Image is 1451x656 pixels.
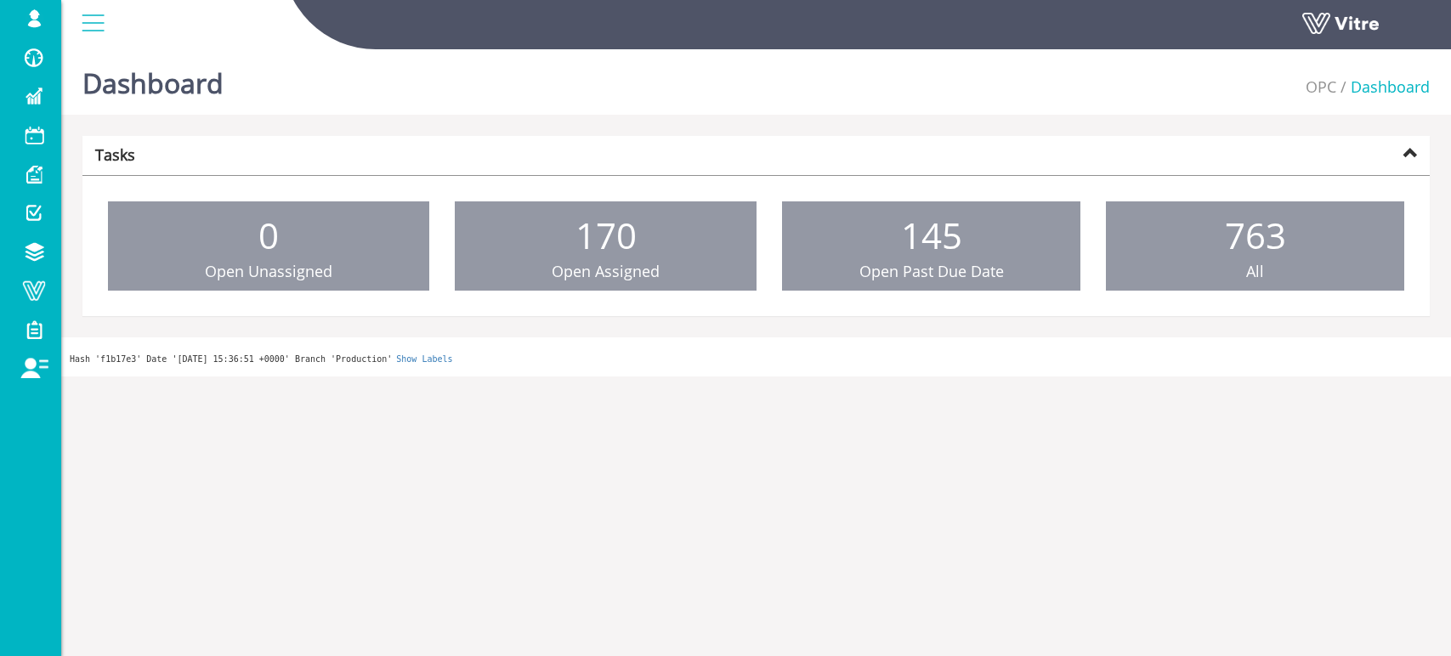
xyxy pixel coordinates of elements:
[455,201,757,291] a: 170 Open Assigned
[1336,76,1430,99] li: Dashboard
[258,211,279,259] span: 0
[205,261,332,281] span: Open Unassigned
[1246,261,1264,281] span: All
[1106,201,1404,291] a: 763 All
[901,211,962,259] span: 145
[1306,76,1336,97] a: OPC
[70,354,392,364] span: Hash 'f1b17e3' Date '[DATE] 15:36:51 +0000' Branch 'Production'
[95,144,135,165] strong: Tasks
[782,201,1080,291] a: 145 Open Past Due Date
[859,261,1004,281] span: Open Past Due Date
[552,261,660,281] span: Open Assigned
[396,354,452,364] a: Show Labels
[82,42,224,115] h1: Dashboard
[1225,211,1286,259] span: 763
[575,211,637,259] span: 170
[108,201,429,291] a: 0 Open Unassigned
